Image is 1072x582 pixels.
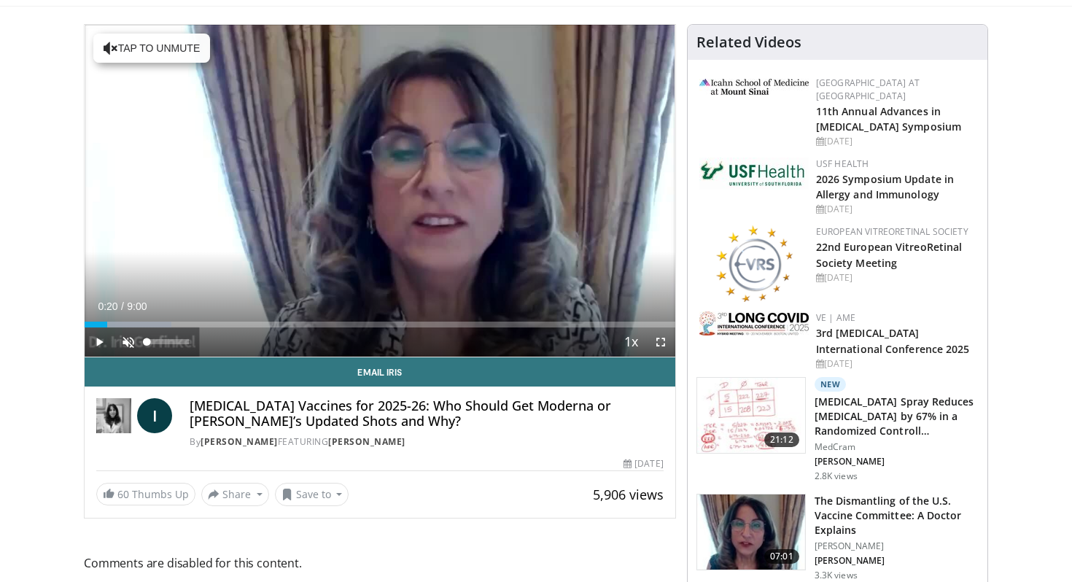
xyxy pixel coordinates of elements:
[114,327,143,357] button: Unmute
[127,300,147,312] span: 9:00
[98,300,117,312] span: 0:20
[699,311,809,335] img: a2792a71-925c-4fc2-b8ef-8d1b21aec2f7.png.150x105_q85_autocrop_double_scale_upscale_version-0.2.jpg
[816,172,954,201] a: 2026 Symposium Update in Allergy and Immunology
[201,435,278,448] a: [PERSON_NAME]
[96,398,131,433] img: Dr. Iris Gorfinkel
[84,554,676,573] span: Comments are disabled for this content.
[815,377,847,392] p: New
[816,357,976,370] div: [DATE]
[190,398,664,430] h4: [MEDICAL_DATA] Vaccines for 2025-26: Who Should Get Moderna or [PERSON_NAME]’s Updated Shots and ...
[699,158,809,190] img: 6ba8804a-8538-4002-95e7-a8f8012d4a11.png.150x105_q85_autocrop_double_scale_upscale_version-0.2.jpg
[617,327,646,357] button: Playback Rate
[137,398,172,433] a: I
[85,25,675,357] video-js: Video Player
[815,441,979,453] p: MedCram
[815,540,979,552] p: [PERSON_NAME]
[815,555,979,567] p: [PERSON_NAME]
[697,494,805,570] img: bf90d3d8-5314-48e2-9a88-53bc2fed6b7a.150x105_q85_crop-smart_upscale.jpg
[624,457,663,470] div: [DATE]
[715,225,793,302] img: ee0f788f-b72d-444d-91fc-556bb330ec4c.png.150x105_q85_autocrop_double_scale_upscale_version-0.2.png
[593,486,664,503] span: 5,906 views
[696,34,801,51] h4: Related Videos
[190,435,664,449] div: By FEATURING
[764,432,799,447] span: 21:12
[764,549,799,564] span: 07:01
[697,378,805,454] img: 500bc2c6-15b5-4613-8fa2-08603c32877b.150x105_q85_crop-smart_upscale.jpg
[85,327,114,357] button: Play
[815,570,858,581] p: 3.3K views
[816,77,920,102] a: [GEOGRAPHIC_DATA] at [GEOGRAPHIC_DATA]
[816,104,961,133] a: 11th Annual Advances in [MEDICAL_DATA] Symposium
[816,158,869,170] a: USF Health
[85,322,675,327] div: Progress Bar
[816,203,976,216] div: [DATE]
[121,300,124,312] span: /
[816,135,976,148] div: [DATE]
[201,483,269,506] button: Share
[96,483,195,505] a: 60 Thumbs Up
[816,225,968,238] a: European VitreoRetinal Society
[696,494,979,581] a: 07:01 The Dismantling of the U.S. Vaccine Committee: A Doctor Explains [PERSON_NAME] [PERSON_NAME...
[85,357,675,387] a: Email Iris
[815,494,979,538] h3: The Dismantling of the U.S. Vaccine Committee: A Doctor Explains
[815,456,979,467] p: [PERSON_NAME]
[816,326,970,355] a: 3rd [MEDICAL_DATA] International Conference 2025
[815,470,858,482] p: 2.8K views
[815,395,979,438] h3: [MEDICAL_DATA] Spray Reduces [MEDICAL_DATA] by 67% in a Randomized Controll…
[328,435,405,448] a: [PERSON_NAME]
[646,327,675,357] button: Fullscreen
[699,79,809,95] img: 3aa743c9-7c3f-4fab-9978-1464b9dbe89c.png.150x105_q85_autocrop_double_scale_upscale_version-0.2.jpg
[696,377,979,482] a: 21:12 New [MEDICAL_DATA] Spray Reduces [MEDICAL_DATA] by 67% in a Randomized Controll… MedCram [P...
[816,240,963,269] a: 22nd European VitreoRetinal Society Meeting
[816,271,976,284] div: [DATE]
[816,311,855,324] a: VE | AME
[275,483,349,506] button: Save to
[93,34,210,63] button: Tap to unmute
[117,487,129,501] span: 60
[147,339,188,344] div: Volume Level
